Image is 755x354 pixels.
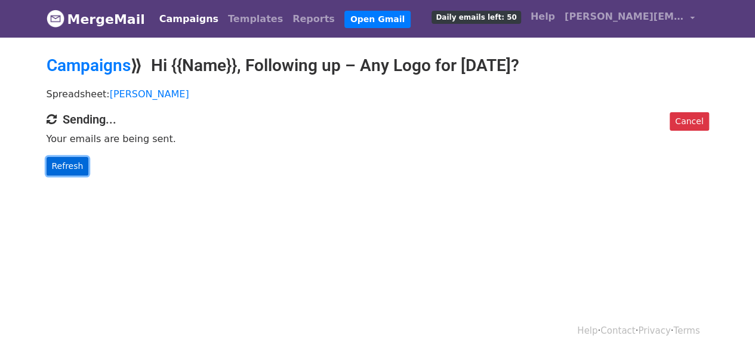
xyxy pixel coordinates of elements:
[47,56,709,76] h2: ⟫ Hi {{Name}}, Following up – Any Logo for [DATE]?
[288,7,340,31] a: Reports
[565,10,684,24] span: [PERSON_NAME][EMAIL_ADDRESS][DOMAIN_NAME]
[344,11,411,28] a: Open Gmail
[47,133,709,145] p: Your emails are being sent.
[432,11,520,24] span: Daily emails left: 50
[47,88,709,100] p: Spreadsheet:
[638,325,670,336] a: Privacy
[223,7,288,31] a: Templates
[427,5,525,29] a: Daily emails left: 50
[526,5,560,29] a: Help
[47,7,145,32] a: MergeMail
[577,325,597,336] a: Help
[560,5,699,33] a: [PERSON_NAME][EMAIL_ADDRESS][DOMAIN_NAME]
[155,7,223,31] a: Campaigns
[670,112,708,131] a: Cancel
[47,10,64,27] img: MergeMail logo
[600,325,635,336] a: Contact
[47,112,709,127] h4: Sending...
[695,297,755,354] iframe: Chat Widget
[47,56,131,75] a: Campaigns
[47,157,89,176] a: Refresh
[110,88,189,100] a: [PERSON_NAME]
[673,325,699,336] a: Terms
